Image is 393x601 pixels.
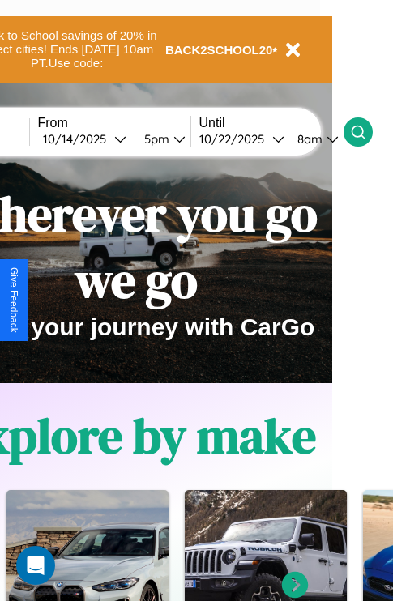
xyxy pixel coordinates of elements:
div: 10 / 14 / 2025 [43,131,114,147]
div: 10 / 22 / 2025 [199,131,272,147]
b: BACK2SCHOOL20 [165,43,273,57]
label: Until [199,116,344,130]
div: 8am [289,131,327,147]
button: 8am [284,130,344,147]
label: From [38,116,190,130]
button: 10/14/2025 [38,130,131,147]
div: Give Feedback [8,267,19,333]
button: 5pm [131,130,190,147]
div: Open Intercom Messenger [16,546,55,585]
div: 5pm [136,131,173,147]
